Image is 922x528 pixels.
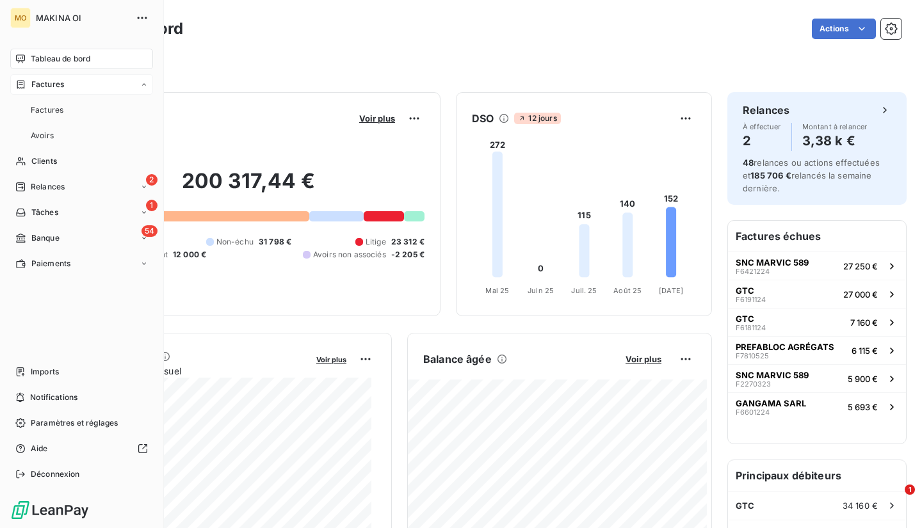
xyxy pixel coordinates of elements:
[743,102,789,118] h6: Relances
[736,285,754,296] span: GTC
[736,398,806,408] span: GANGAMA SARL
[31,156,57,167] span: Clients
[852,346,878,356] span: 6 115 €
[802,131,868,151] h4: 3,38 k €
[31,258,70,269] span: Paiements
[659,286,683,295] tspan: [DATE]
[31,366,59,378] span: Imports
[802,123,868,131] span: Montant à relancer
[622,353,665,365] button: Voir plus
[812,19,876,39] button: Actions
[146,200,158,211] span: 1
[728,392,906,420] button: GANGAMA SARLF66012245 693 €
[843,289,878,300] span: 27 000 €
[366,236,386,248] span: Litige
[31,130,54,141] span: Avoirs
[743,157,880,193] span: relances ou actions effectuées et relancés la semaine dernière.
[472,111,494,126] h6: DSO
[528,286,554,295] tspan: Juin 25
[728,280,906,308] button: GTCF619112427 000 €
[743,123,781,131] span: À effectuer
[31,232,60,244] span: Banque
[31,468,80,480] span: Déconnexion
[72,364,307,378] span: Chiffre d'affaires mensuel
[626,354,661,364] span: Voir plus
[423,351,492,367] h6: Balance âgée
[736,257,809,268] span: SNC MARVIC 589
[571,286,597,295] tspan: Juil. 25
[736,314,754,324] span: GTC
[10,8,31,28] div: MO
[391,236,425,248] span: 23 312 €
[31,417,118,429] span: Paramètres et réglages
[728,364,906,392] button: SNC MARVIC 589F22703235 900 €
[216,236,254,248] span: Non-échu
[142,225,158,237] span: 54
[736,342,834,352] span: PREFABLOC AGRÉGATS
[10,500,90,520] img: Logo LeanPay
[514,113,560,124] span: 12 jours
[31,207,58,218] span: Tâches
[31,181,65,193] span: Relances
[728,460,906,491] h6: Principaux débiteurs
[313,249,386,260] span: Avoirs non associés
[259,236,291,248] span: 31 798 €
[736,268,770,275] span: F6421224
[36,13,128,23] span: MAKINA OI
[736,370,809,380] span: SNC MARVIC 589
[10,438,153,459] a: Aide
[316,355,346,364] span: Voir plus
[31,53,90,65] span: Tableau de bord
[736,408,770,416] span: F6601224
[843,500,878,511] span: 34 160 €
[728,221,906,252] h6: Factures échues
[485,286,509,295] tspan: Mai 25
[391,249,425,260] span: -2 205 €
[743,157,754,168] span: 48
[878,484,909,515] iframe: Intercom live chat
[173,249,206,260] span: 12 000 €
[355,113,399,124] button: Voir plus
[30,392,77,403] span: Notifications
[728,252,906,280] button: SNC MARVIC 589F642122427 250 €
[728,308,906,336] button: GTCF61811247 160 €
[736,380,771,388] span: F2270323
[31,79,64,90] span: Factures
[905,484,915,495] span: 1
[736,500,754,511] span: GTC
[72,168,425,207] h2: 200 317,44 €
[359,113,395,124] span: Voir plus
[743,131,781,151] h4: 2
[843,261,878,271] span: 27 250 €
[750,170,791,180] span: 185 706 €
[31,443,48,454] span: Aide
[728,336,906,364] button: PREFABLOC AGRÉGATSF78105256 115 €
[848,402,878,412] span: 5 693 €
[848,374,878,384] span: 5 900 €
[613,286,642,295] tspan: Août 25
[31,104,63,116] span: Factures
[312,353,350,365] button: Voir plus
[736,352,769,360] span: F7810525
[736,296,766,303] span: F6191124
[850,317,878,328] span: 7 160 €
[736,324,766,332] span: F6181124
[146,174,158,186] span: 2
